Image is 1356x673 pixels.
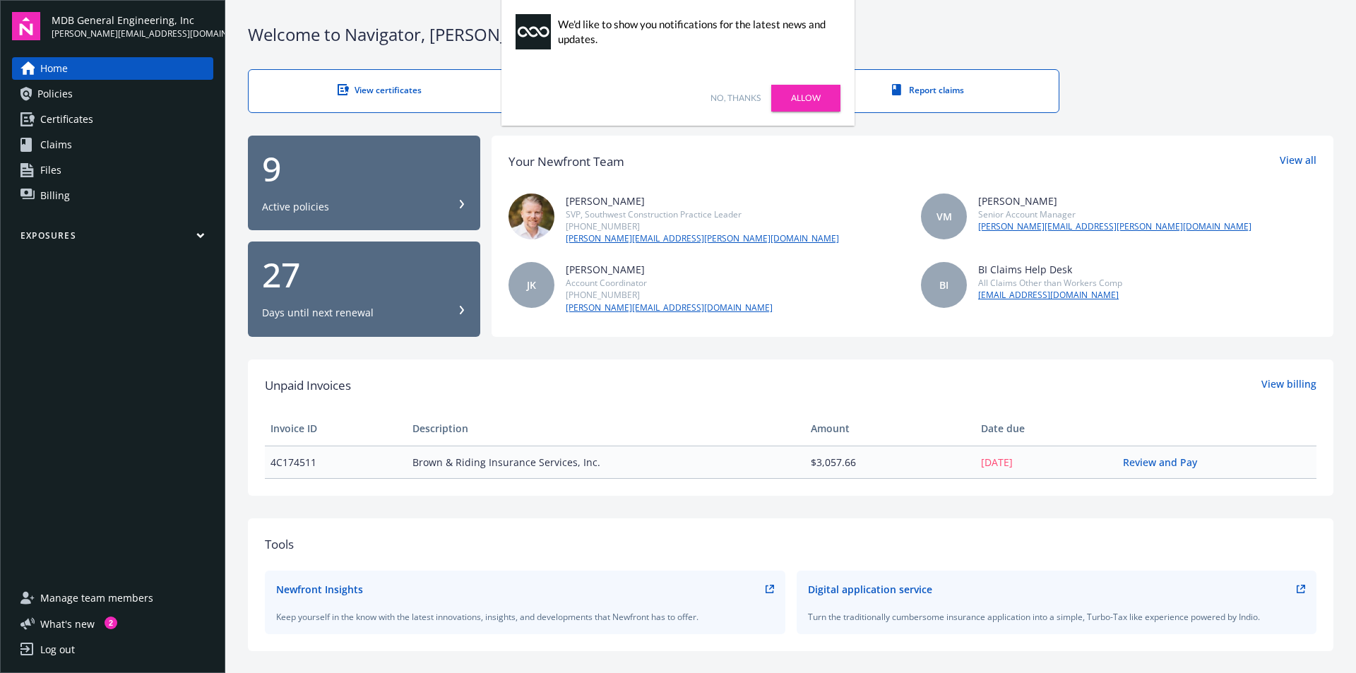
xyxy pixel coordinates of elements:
a: Home [12,57,213,80]
div: Newfront Insights [276,582,363,597]
span: MDB General Engineering, Inc [52,13,213,28]
th: Invoice ID [265,412,407,446]
div: Welcome to Navigator , [PERSON_NAME] [248,23,1333,47]
div: 27 [262,258,466,292]
span: BI [939,278,948,292]
th: Amount [805,412,975,446]
span: Billing [40,184,70,207]
span: Manage team members [40,587,153,609]
span: Claims [40,133,72,156]
img: photo [509,193,554,239]
td: 4C174511 [265,446,407,478]
div: All Claims Other than Workers Comp [978,277,1122,289]
div: Active policies [262,200,329,214]
div: Log out [40,638,75,661]
a: Report claims [797,69,1059,113]
span: What ' s new [40,617,95,631]
th: Date due [975,412,1117,446]
div: Your Newfront Team [509,153,624,171]
div: We'd like to show you notifications for the latest news and updates. [558,17,833,47]
div: Digital application service [808,582,932,597]
div: Tools [265,535,1316,554]
a: Policies [12,83,213,105]
div: SVP, Southwest Construction Practice Leader [566,208,839,220]
div: Keep yourself in the know with the latest innovations, insights, and developments that Newfront h... [276,611,774,623]
a: Claims [12,133,213,156]
div: 2 [105,617,117,629]
span: VM [936,209,952,224]
div: Report claims [826,84,1030,96]
a: View billing [1261,376,1316,395]
th: Description [407,412,804,446]
button: What's new2 [12,617,117,631]
a: No, thanks [710,92,761,105]
a: View certificates [248,69,511,113]
div: BI Claims Help Desk [978,262,1122,277]
a: Certificates [12,108,213,131]
a: [PERSON_NAME][EMAIL_ADDRESS][PERSON_NAME][DOMAIN_NAME] [978,220,1251,233]
a: Manage team members [12,587,213,609]
div: Days until next renewal [262,306,374,320]
img: navigator-logo.svg [12,12,40,40]
a: Billing [12,184,213,207]
a: [PERSON_NAME][EMAIL_ADDRESS][PERSON_NAME][DOMAIN_NAME] [566,232,839,245]
div: [PERSON_NAME] [566,262,773,277]
button: Exposures [12,230,213,247]
span: Unpaid Invoices [265,376,351,395]
a: [EMAIL_ADDRESS][DOMAIN_NAME] [978,289,1122,302]
a: Review and Pay [1123,455,1208,469]
div: [PHONE_NUMBER] [566,289,773,301]
span: Policies [37,83,73,105]
div: [PERSON_NAME] [566,193,839,208]
span: Files [40,159,61,181]
div: Account Coordinator [566,277,773,289]
td: [DATE] [975,446,1117,478]
div: [PHONE_NUMBER] [566,220,839,232]
div: View certificates [277,84,482,96]
td: $3,057.66 [805,446,975,478]
div: [PERSON_NAME] [978,193,1251,208]
span: Brown & Riding Insurance Services, Inc. [412,455,799,470]
a: [PERSON_NAME][EMAIL_ADDRESS][DOMAIN_NAME] [566,302,773,314]
span: JK [527,278,536,292]
a: Files [12,159,213,181]
span: Home [40,57,68,80]
span: Certificates [40,108,93,131]
button: 27Days until next renewal [248,242,480,337]
a: View all [1280,153,1316,171]
div: Turn the traditionally cumbersome insurance application into a simple, Turbo-Tax like experience ... [808,611,1306,623]
a: Allow [771,85,840,112]
div: Senior Account Manager [978,208,1251,220]
div: 9 [262,152,466,186]
span: [PERSON_NAME][EMAIL_ADDRESS][DOMAIN_NAME] [52,28,213,40]
button: 9Active policies [248,136,480,231]
button: MDB General Engineering, Inc[PERSON_NAME][EMAIL_ADDRESS][DOMAIN_NAME] [52,12,213,40]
